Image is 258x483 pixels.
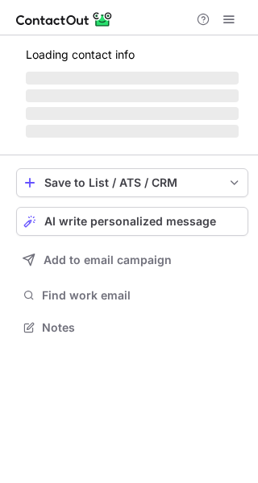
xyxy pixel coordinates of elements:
span: ‌ [26,107,239,120]
span: Find work email [42,288,242,303]
span: Add to email campaign [44,254,172,266]
button: Notes [16,316,248,339]
p: Loading contact info [26,48,239,61]
span: ‌ [26,72,239,85]
span: Notes [42,320,242,335]
span: AI write personalized message [44,215,216,228]
button: Add to email campaign [16,246,248,275]
img: ContactOut v5.3.10 [16,10,113,29]
span: ‌ [26,125,239,138]
button: Find work email [16,284,248,307]
div: Save to List / ATS / CRM [44,176,220,189]
button: AI write personalized message [16,207,248,236]
span: ‌ [26,89,239,102]
button: save-profile-one-click [16,168,248,197]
